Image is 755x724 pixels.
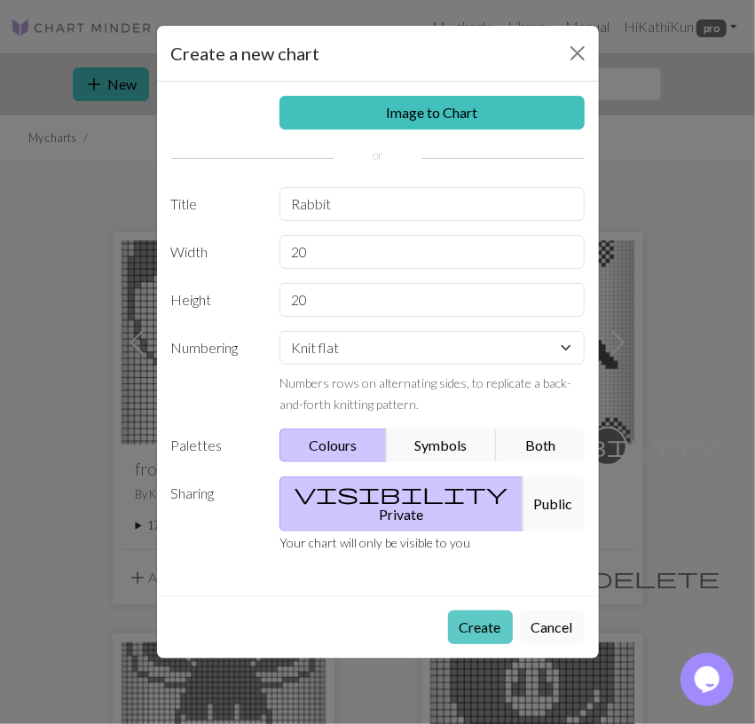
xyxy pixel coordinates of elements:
button: Private [279,476,523,531]
button: Public [523,476,585,531]
button: Both [496,429,585,462]
small: Numbers rows on alternating sides, to replicate a back-and-forth knitting pattern. [279,375,571,412]
label: Numbering [161,331,270,414]
button: Symbols [386,429,498,462]
label: Palettes [161,429,270,462]
small: Your chart will only be visible to you [279,535,470,550]
label: Width [161,235,270,269]
a: Image to Chart [279,96,585,130]
button: Close [563,39,592,67]
iframe: chat widget [680,653,737,706]
label: Title [161,187,270,221]
button: Colours [279,429,387,462]
button: Create [448,610,513,644]
label: Height [161,283,270,317]
h5: Create a new chart [171,40,320,67]
span: visibility [295,481,507,506]
button: Cancel [520,610,585,644]
label: Sharing [161,476,270,531]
